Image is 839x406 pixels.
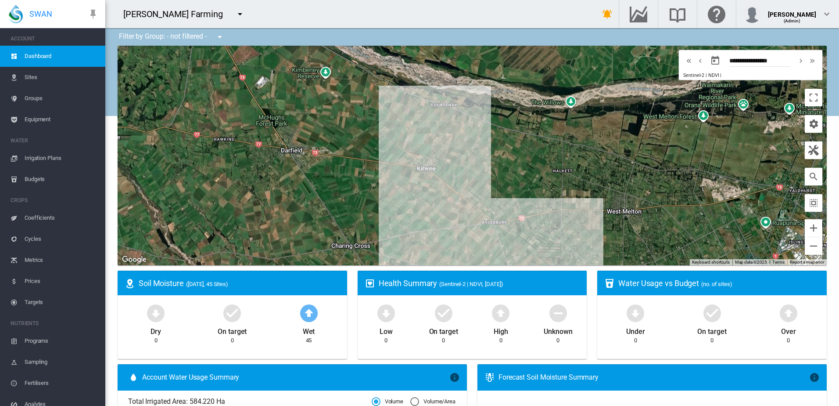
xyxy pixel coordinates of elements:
span: Irrigation Plans [25,148,98,169]
md-icon: icon-checkbox-marked-circle [702,302,723,323]
md-icon: icon-cog [808,119,819,129]
span: (Sentinel-2 | NDVI, [DATE]) [439,281,503,287]
div: 0 [787,337,790,344]
md-icon: icon-arrow-down-bold-circle [376,302,397,323]
span: Budgets [25,169,98,190]
md-icon: icon-checkbox-marked-circle [433,302,454,323]
span: Sampling [25,352,98,373]
div: 0 [154,337,158,344]
md-icon: icon-checkbox-marked-circle [222,302,243,323]
span: Fertilisers [25,373,98,394]
div: 0 [710,337,714,344]
div: Forecast Soil Moisture Summary [498,373,809,382]
div: Under [626,323,645,337]
div: Unknown [544,323,572,337]
span: Targets [25,292,98,313]
img: Google [120,254,149,265]
md-icon: icon-heart-box-outline [365,278,375,289]
div: Water Usage vs Budget [618,278,820,289]
span: Dashboard [25,46,98,67]
button: Toggle fullscreen view [805,89,822,106]
div: Health Summary [379,278,580,289]
md-icon: icon-bell-ring [602,9,613,19]
div: On target [697,323,726,337]
md-icon: icon-chevron-double-left [684,55,694,66]
md-radio-button: Volume [372,398,403,406]
button: icon-chevron-right [795,55,807,66]
md-icon: Click here for help [706,9,727,19]
md-icon: icon-cup-water [604,278,615,289]
div: Soil Moisture [139,278,340,289]
md-icon: icon-menu-down [215,32,225,42]
md-icon: icon-chevron-left [696,55,705,66]
button: icon-cog [805,115,822,133]
button: icon-magnify [805,168,822,185]
md-icon: icon-menu-down [235,9,245,19]
md-icon: icon-chevron-right [796,55,806,66]
button: Keyboard shortcuts [692,259,730,265]
button: icon-select-all [805,194,822,212]
span: CROPS [11,193,98,207]
button: md-calendar [706,52,724,69]
md-radio-button: Volume/Area [410,398,455,406]
span: Coefficients [25,207,98,228]
div: Over [781,323,796,337]
button: icon-menu-down [231,5,249,23]
div: 0 [442,337,445,344]
md-icon: icon-information [449,372,460,383]
md-icon: Go to the Data Hub [628,9,649,19]
span: (Admin) [784,18,801,23]
div: Filter by Group: - not filtered - [112,28,231,46]
div: [PERSON_NAME] [768,7,816,15]
md-icon: icon-chevron-down [821,9,832,19]
img: profile.jpg [743,5,761,23]
div: 0 [231,337,234,344]
span: Equipment [25,109,98,130]
div: Low [380,323,393,337]
md-icon: icon-map-marker-radius [125,278,135,289]
span: | [720,72,721,78]
md-icon: icon-arrow-up-bold-circle [490,302,511,323]
md-icon: icon-water [128,372,139,383]
button: Zoom out [805,237,822,255]
div: On target [218,323,247,337]
span: Prices [25,271,98,292]
button: icon-chevron-left [695,55,706,66]
md-icon: icon-information [809,372,820,383]
button: icon-menu-down [211,28,229,46]
span: Cycles [25,228,98,250]
div: 0 [499,337,502,344]
md-icon: icon-select-all [808,198,819,208]
button: icon-bell-ring [599,5,616,23]
a: Report a map error [790,260,824,265]
div: High [494,323,508,337]
span: ACCOUNT [11,32,98,46]
md-icon: icon-thermometer-lines [484,372,495,383]
span: WATER [11,134,98,148]
span: NUTRIENTS [11,316,98,330]
span: Map data ©2025 [735,260,767,265]
div: 0 [556,337,559,344]
span: Sites [25,67,98,88]
md-icon: Search the knowledge base [667,9,688,19]
div: On target [429,323,458,337]
img: SWAN-Landscape-Logo-Colour-drop.png [9,5,23,23]
div: 45 [306,337,312,344]
div: Dry [151,323,161,337]
button: icon-chevron-double-right [807,55,818,66]
a: Terms [772,260,785,265]
span: Groups [25,88,98,109]
md-icon: icon-arrow-down-bold-circle [145,302,166,323]
md-icon: icon-minus-circle [548,302,569,323]
span: SWAN [29,8,52,19]
button: Zoom in [805,219,822,237]
div: 0 [634,337,637,344]
span: Sentinel-2 | NDVI [683,72,719,78]
span: Metrics [25,250,98,271]
span: Programs [25,330,98,352]
span: ([DATE], 45 Sites) [186,281,228,287]
span: Account Water Usage Summary [142,373,449,382]
md-icon: icon-pin [88,9,98,19]
md-icon: icon-chevron-double-right [807,55,817,66]
div: [PERSON_NAME] Farming [123,8,231,20]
